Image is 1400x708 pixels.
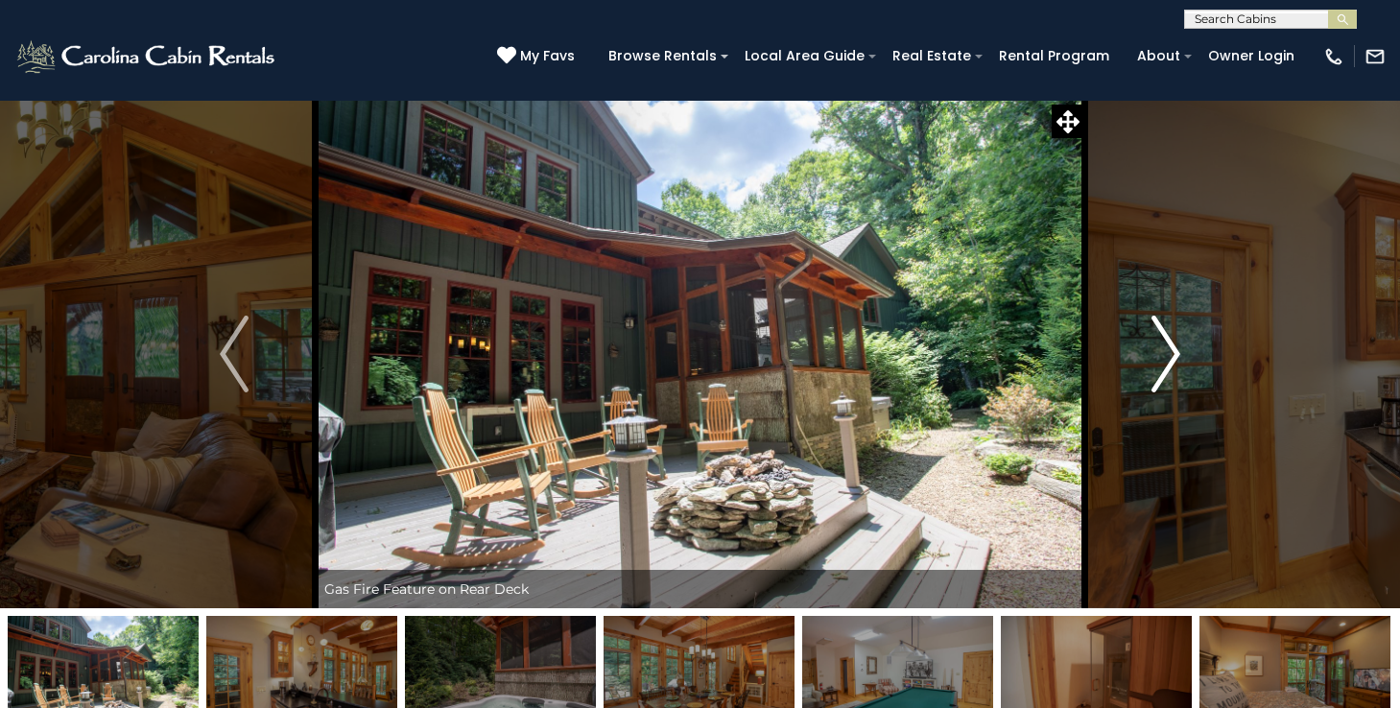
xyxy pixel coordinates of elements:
button: Previous [154,100,315,608]
a: Real Estate [883,41,981,71]
div: Gas Fire Feature on Rear Deck [315,570,1084,608]
img: mail-regular-white.png [1364,46,1386,67]
img: White-1-2.png [14,37,280,76]
img: arrow [220,316,249,392]
a: My Favs [497,46,580,67]
img: arrow [1151,316,1180,392]
button: Next [1085,100,1246,608]
a: About [1127,41,1190,71]
a: Browse Rentals [599,41,726,71]
span: My Favs [520,46,575,66]
a: Rental Program [989,41,1119,71]
a: Local Area Guide [735,41,874,71]
img: phone-regular-white.png [1323,46,1344,67]
a: Owner Login [1198,41,1304,71]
